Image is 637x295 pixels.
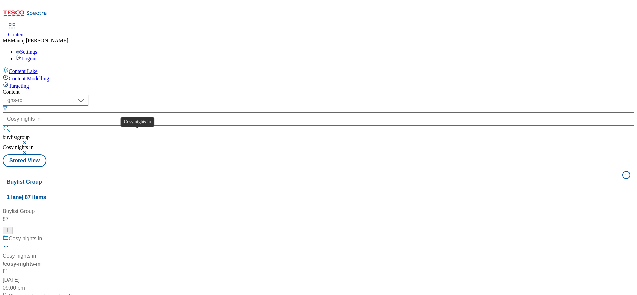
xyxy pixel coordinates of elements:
div: Cosy nights in [9,235,42,243]
a: Content [8,24,25,38]
div: Cosy nights in [3,252,36,260]
h4: Buylist Group [7,178,618,186]
div: 87 [3,215,123,223]
span: buylistgroup [3,134,30,140]
a: Content Modelling [3,74,634,82]
span: Content [8,32,25,37]
span: Content Modelling [9,76,49,81]
a: Settings [16,49,37,55]
button: Stored View [3,154,46,167]
div: Content [3,89,634,95]
span: ME [3,38,11,43]
a: Logout [16,56,37,61]
span: / cosy-nights-in [3,261,41,267]
span: 1 lane | 87 items [7,194,46,200]
span: Manoj [PERSON_NAME] [11,38,68,43]
div: 09:00 pm [3,284,123,292]
div: Buylist Group [3,207,123,215]
span: Content Lake [9,68,38,74]
span: Cosy nights in [3,144,33,150]
svg: Search Filters [3,106,8,111]
div: [DATE] [3,276,123,284]
span: Targeting [9,83,29,89]
button: Buylist Group1 lane| 87 items [3,167,634,205]
a: Targeting [3,82,634,89]
input: Search [3,112,634,126]
a: Content Lake [3,67,634,74]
